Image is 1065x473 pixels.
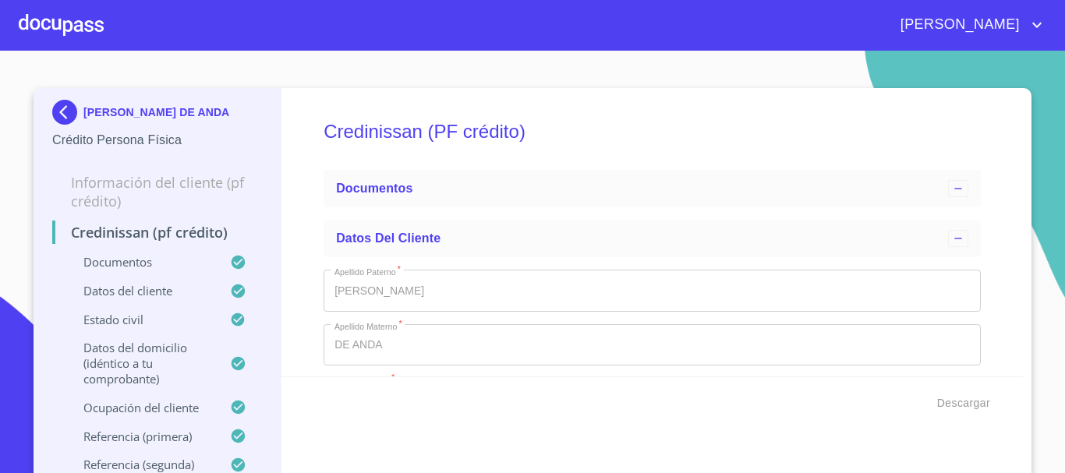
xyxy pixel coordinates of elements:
span: Datos del cliente [336,231,441,245]
p: Referencia (segunda) [52,457,230,472]
span: Documentos [336,182,412,195]
img: Docupass spot blue [52,100,83,125]
p: Referencia (primera) [52,429,230,444]
p: Crédito Persona Física [52,131,262,150]
p: Datos del cliente [52,283,230,298]
p: Datos del domicilio (idéntico a tu comprobante) [52,340,230,387]
div: [PERSON_NAME] DE ANDA [52,100,262,131]
p: Información del cliente (PF crédito) [52,173,262,210]
p: [PERSON_NAME] DE ANDA [83,106,229,118]
button: Descargar [931,389,996,418]
p: Estado Civil [52,312,230,327]
button: account of current user [889,12,1046,37]
p: Documentos [52,254,230,270]
span: [PERSON_NAME] [889,12,1028,37]
div: Documentos [324,170,981,207]
p: Credinissan (PF crédito) [52,223,262,242]
span: Descargar [937,394,990,413]
p: Ocupación del Cliente [52,400,230,415]
h5: Credinissan (PF crédito) [324,100,981,164]
div: Datos del cliente [324,220,981,257]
